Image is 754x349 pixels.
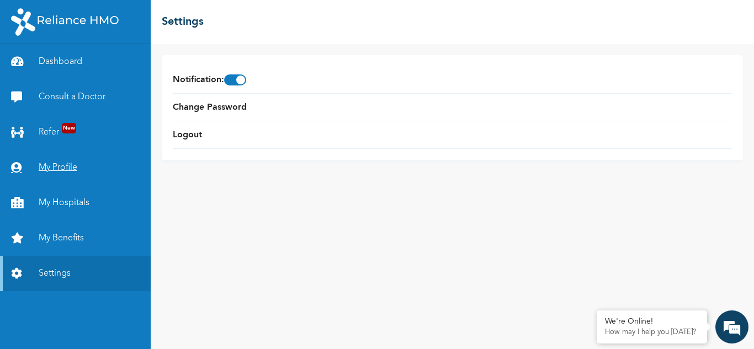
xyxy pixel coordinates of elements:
[173,73,246,87] span: Notification :
[605,317,699,326] div: We're Online!
[173,128,202,142] a: Logout
[62,123,76,133] span: New
[6,311,108,319] span: Conversation
[20,55,45,83] img: d_794563401_company_1708531726252_794563401
[108,292,211,326] div: FAQs
[64,115,152,226] span: We're online!
[605,328,699,337] p: How may I help you today?
[11,8,119,36] img: RelianceHMO's Logo
[6,253,210,292] textarea: Type your message and hit 'Enter'
[57,62,185,76] div: Chat with us now
[162,14,204,30] h2: Settings
[173,101,247,114] a: Change Password
[181,6,208,32] div: Minimize live chat window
